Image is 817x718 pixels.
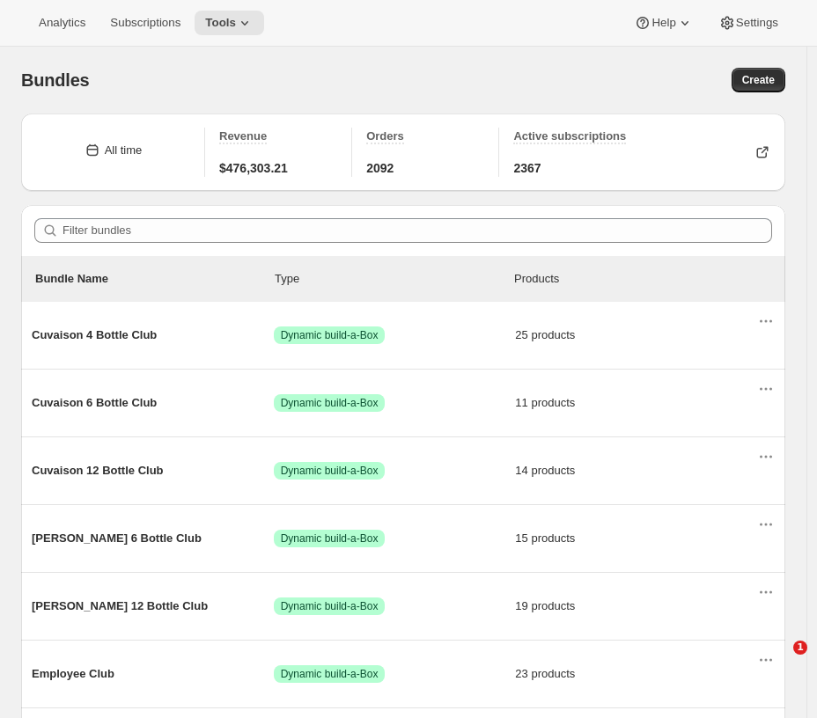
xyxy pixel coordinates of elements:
button: Settings [708,11,789,35]
span: Cuvaison 12 Bottle Club [32,462,274,480]
span: Dynamic build-a-Box [281,667,379,681]
span: Subscriptions [110,16,180,30]
span: 2092 [366,159,394,177]
span: Dynamic build-a-Box [281,464,379,478]
span: 15 products [515,530,757,547]
span: 11 products [515,394,757,412]
iframe: Intercom live chat [757,641,799,683]
button: Help [623,11,703,35]
span: Dynamic build-a-Box [281,396,379,410]
button: Actions for Brandlin 6 Bottle Club [754,512,778,537]
span: [PERSON_NAME] 6 Bottle Club [32,530,274,547]
span: 19 products [515,597,757,615]
span: Settings [736,16,778,30]
span: Help [651,16,675,30]
span: Cuvaison 4 Bottle Club [32,326,274,344]
span: [PERSON_NAME] 12 Bottle Club [32,597,274,615]
span: 25 products [515,326,757,344]
button: Actions for Employee Club [754,648,778,672]
span: Tools [205,16,236,30]
button: Actions for Cuvaison 4 Bottle Club [754,309,778,333]
button: Actions for Brandlin 12 Bottle Club [754,580,778,604]
span: 14 products [515,462,757,480]
button: Create [732,68,785,92]
button: Actions for Cuvaison 12 Bottle Club [754,444,778,469]
button: Subscriptions [99,11,191,35]
span: Dynamic build-a-Box [281,328,379,342]
span: Cuvaison 6 Bottle Club [32,394,274,412]
span: Active subscriptions [513,129,626,143]
button: Tools [195,11,264,35]
span: Employee Club [32,665,274,683]
input: Filter bundles [63,218,772,243]
span: Orders [366,129,404,143]
span: Analytics [39,16,85,30]
button: Actions for Cuvaison 6 Bottle Club [754,377,778,401]
div: Type [275,270,514,288]
span: Bundles [21,70,90,90]
button: Analytics [28,11,96,35]
div: Products [514,270,754,288]
span: Dynamic build-a-Box [281,599,379,613]
span: 23 products [515,665,757,683]
p: Bundle Name [35,270,275,288]
span: Dynamic build-a-Box [281,531,379,546]
span: Revenue [219,129,267,143]
span: 2367 [513,159,541,177]
span: 1 [793,641,807,655]
div: All time [105,142,143,159]
span: $476,303.21 [219,159,288,177]
span: Create [742,73,775,87]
